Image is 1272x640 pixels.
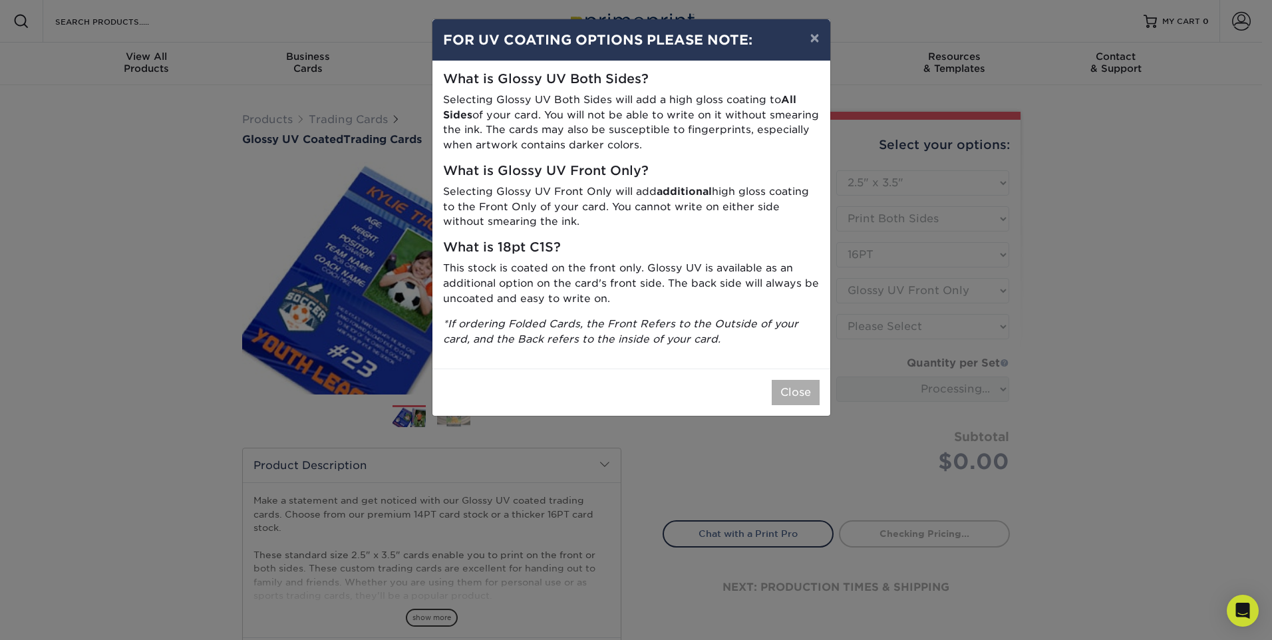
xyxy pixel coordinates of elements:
p: Selecting Glossy UV Both Sides will add a high gloss coating to of your card. You will not be abl... [443,92,820,153]
h5: What is Glossy UV Front Only? [443,164,820,179]
i: *If ordering Folded Cards, the Front Refers to the Outside of your card, and the Back refers to t... [443,317,798,345]
h5: What is Glossy UV Both Sides? [443,72,820,87]
p: Selecting Glossy UV Front Only will add high gloss coating to the Front Only of your card. You ca... [443,184,820,230]
strong: additional [657,185,712,198]
strong: All Sides [443,93,796,121]
p: This stock is coated on the front only. Glossy UV is available as an additional option on the car... [443,261,820,306]
button: Close [772,380,820,405]
h4: FOR UV COATING OPTIONS PLEASE NOTE: [443,30,820,50]
button: × [799,19,830,57]
h5: What is 18pt C1S? [443,240,820,255]
div: Open Intercom Messenger [1227,595,1259,627]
